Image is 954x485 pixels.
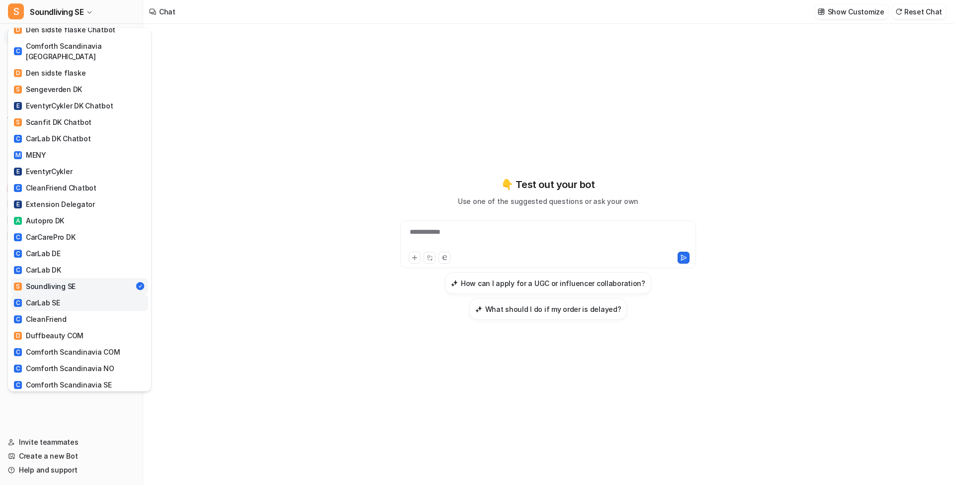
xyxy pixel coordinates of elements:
[14,100,113,111] div: EventyrCykler DK Chatbot
[14,233,22,241] span: C
[14,248,60,259] div: CarLab DE
[14,102,22,110] span: E
[14,84,82,95] div: Sengeverden DK
[14,68,86,78] div: Den sidste flaske
[14,217,22,225] span: A
[14,41,145,62] div: Comforth Scandinavia [GEOGRAPHIC_DATA]
[14,363,114,374] div: Comforth Scandinavia NO
[14,266,22,274] span: C
[14,281,76,291] div: Soundliving SE
[14,184,22,192] span: C
[14,47,22,55] span: C
[14,199,95,209] div: Extension Delegator
[14,365,22,373] span: C
[14,24,115,35] div: Den sidste flaske Chatbot
[14,133,90,144] div: CarLab DK Chatbot
[14,380,112,390] div: Comforth Scandinavia SE
[14,166,72,177] div: EventyrCykler
[30,5,84,19] span: Soundliving SE
[14,297,60,308] div: CarLab SE
[14,314,67,324] div: CleanFriend
[14,315,22,323] span: C
[14,299,22,307] span: C
[14,183,96,193] div: CleanFriend Chatbot
[14,117,91,127] div: Scanfit DK Chatbot
[14,232,75,242] div: CarCarePro DK
[14,347,120,357] div: Comforth Scandinavia COM
[14,250,22,258] span: C
[14,330,84,341] div: Duffbeauty COM
[8,28,151,391] div: SSoundliving SE
[14,86,22,94] span: S
[14,381,22,389] span: C
[14,118,22,126] span: S
[14,283,22,291] span: S
[14,150,46,160] div: MENY
[8,3,24,19] span: S
[14,332,22,340] span: D
[14,348,22,356] span: C
[14,215,64,226] div: Autopro DK
[14,135,22,143] span: C
[14,151,22,159] span: M
[14,69,22,77] span: D
[14,200,22,208] span: E
[14,265,61,275] div: CarLab DK
[14,26,22,34] span: D
[14,168,22,176] span: E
